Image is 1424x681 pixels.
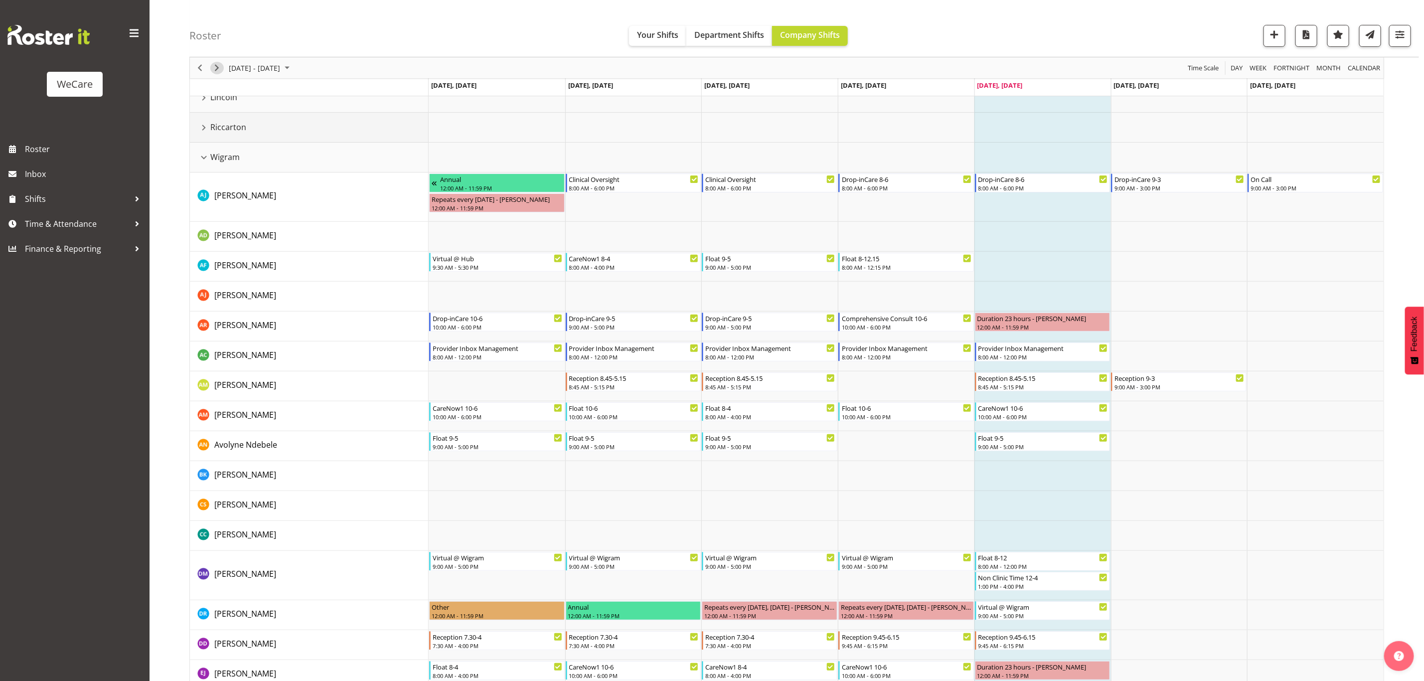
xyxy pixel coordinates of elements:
div: Avolyne Ndebele"s event - Float 9-5 Begin From Monday, August 25, 2025 at 9:00:00 AM GMT+12:00 En... [429,432,565,451]
td: Andrea Ramirez resource [190,312,429,341]
div: 10:00 AM - 6:00 PM [842,672,971,680]
button: Your Shifts [629,26,686,46]
div: Andrew Casburn"s event - Provider Inbox Management Begin From Wednesday, August 27, 2025 at 8:00:... [702,342,837,361]
div: Virtual @ Wigram [978,602,1108,612]
div: AJ Jones"s event - Clinical Oversight Begin From Tuesday, August 26, 2025 at 8:00:00 AM GMT+12:00... [566,173,701,192]
div: Ashley Mendoza"s event - Float 10-6 Begin From Thursday, August 28, 2025 at 10:00:00 AM GMT+12:00... [838,402,974,421]
div: Float 9-5 [433,433,562,443]
button: Time Scale [1186,62,1221,74]
div: 8:00 AM - 12:00 PM [569,353,699,361]
div: 9:00 AM - 3:00 PM [1114,184,1244,192]
span: [DATE], [DATE] [704,81,750,90]
div: Reception 9.45-6.15 [978,632,1108,642]
a: [PERSON_NAME] [214,229,276,241]
div: Andrew Casburn"s event - Provider Inbox Management Begin From Monday, August 25, 2025 at 8:00:00 ... [429,342,565,361]
div: Float 8-12 [978,552,1108,562]
div: 10:00 AM - 6:00 PM [842,323,971,331]
a: Avolyne Ndebele [214,439,277,451]
div: Provider Inbox Management [705,343,835,353]
div: Reception 7.30-4 [433,632,562,642]
div: 12:00 AM - 11:59 PM [432,204,562,212]
div: 9:00 AM - 5:00 PM [978,612,1108,620]
div: Float 8-4 [433,662,562,672]
button: Timeline Day [1229,62,1245,74]
div: Andrew Casburn"s event - Provider Inbox Management Begin From Friday, August 29, 2025 at 8:00:00 ... [975,342,1110,361]
div: Provider Inbox Management [978,343,1108,353]
div: Comprehensive Consult 10-6 [842,313,971,323]
span: [PERSON_NAME] [214,290,276,301]
span: Inbox [25,167,145,181]
div: Reception 7.30-4 [569,632,699,642]
div: Andrea Ramirez"s event - Drop-inCare 10-6 Begin From Monday, August 25, 2025 at 10:00:00 AM GMT+1... [429,313,565,332]
span: Roster [25,142,145,157]
div: Reception 8.45-5.15 [705,373,835,383]
div: Andrea Ramirez"s event - Drop-inCare 9-5 Begin From Wednesday, August 27, 2025 at 9:00:00 AM GMT+... [702,313,837,332]
button: Highlight an important date within the roster. [1327,25,1349,47]
td: Wigram resource [190,143,429,172]
div: Repeats every [DATE], [DATE] - [PERSON_NAME] [704,602,835,612]
span: [PERSON_NAME] [214,499,276,510]
div: 9:00 AM - 5:00 PM [705,443,835,451]
div: 12:00 AM - 11:59 PM [568,612,699,620]
div: 10:00 AM - 6:00 PM [433,323,562,331]
span: Feedback [1410,317,1419,351]
div: 8:00 AM - 6:00 PM [978,184,1108,192]
div: Demi Dumitrean"s event - Reception 7.30-4 Begin From Tuesday, August 26, 2025 at 7:30:00 AM GMT+1... [566,631,701,650]
div: Non Clinic Time 12-4 [978,572,1108,582]
span: [PERSON_NAME] [214,638,276,649]
div: Deepti Raturi"s event - Other Begin From Monday, August 25, 2025 at 12:00:00 AM GMT+12:00 Ends At... [429,601,565,620]
span: Shifts [25,191,130,206]
div: 9:00 AM - 3:00 PM [1251,184,1381,192]
div: 9:00 AM - 5:00 PM [705,562,835,570]
div: 10:00 AM - 6:00 PM [569,672,699,680]
td: Brian Ko resource [190,461,429,491]
div: Alex Ferguson"s event - Float 8-12.15 Begin From Thursday, August 28, 2025 at 8:00:00 AM GMT+12:0... [838,253,974,272]
div: 8:00 AM - 4:00 PM [433,672,562,680]
td: Lincoln resource [190,83,429,113]
span: [PERSON_NAME] [214,568,276,579]
div: Deepti Mahajan"s event - Non Clinic Time 12-4 Begin From Friday, August 29, 2025 at 1:00:00 PM GM... [975,572,1110,591]
td: Ashley Mendoza resource [190,401,429,431]
span: Month [1315,62,1342,74]
span: [PERSON_NAME] [214,668,276,679]
div: 9:00 AM - 5:00 PM [569,562,699,570]
td: Riccarton resource [190,113,429,143]
button: August 25 - 31, 2025 [227,62,294,74]
div: Reception 9-3 [1114,373,1244,383]
div: 9:00 AM - 5:00 PM [433,562,562,570]
div: Repeats every [DATE], [DATE] - [PERSON_NAME] [841,602,971,612]
span: [DATE], [DATE] [568,81,614,90]
a: [PERSON_NAME] [214,668,276,680]
div: 7:30 AM - 4:00 PM [433,642,562,650]
a: [PERSON_NAME] [214,349,276,361]
div: 8:45 AM - 5:15 PM [569,383,699,391]
span: [DATE], [DATE] [1114,81,1159,90]
button: Department Shifts [686,26,772,46]
div: Alex Ferguson"s event - CareNow1 8-4 Begin From Tuesday, August 26, 2025 at 8:00:00 AM GMT+12:00 ... [566,253,701,272]
div: WeCare [57,77,93,92]
div: 9:00 AM - 5:00 PM [705,323,835,331]
div: AJ Jones"s event - On Call Begin From Sunday, August 31, 2025 at 9:00:00 AM GMT+12:00 Ends At Sun... [1248,173,1383,192]
div: AJ Jones"s event - Clinical Oversight Begin From Wednesday, August 27, 2025 at 8:00:00 AM GMT+12:... [702,173,837,192]
div: Drop-inCare 10-6 [433,313,562,323]
div: Avolyne Ndebele"s event - Float 9-5 Begin From Friday, August 29, 2025 at 9:00:00 AM GMT+12:00 En... [975,432,1110,451]
div: Demi Dumitrean"s event - Reception 9.45-6.15 Begin From Thursday, August 28, 2025 at 9:45:00 AM G... [838,631,974,650]
div: Drop-inCare 9-5 [705,313,835,323]
div: Reception 8.45-5.15 [569,373,699,383]
td: Andrew Casburn resource [190,341,429,371]
div: 9:45 AM - 6:15 PM [978,642,1108,650]
div: Antonia Mao"s event - Reception 8.45-5.15 Begin From Tuesday, August 26, 2025 at 8:45:00 AM GMT+1... [566,372,701,391]
td: Catherine Stewart resource [190,491,429,521]
a: [PERSON_NAME] [214,189,276,201]
span: [DATE] - [DATE] [228,62,281,74]
div: Float 10-6 [842,403,971,413]
span: Day [1230,62,1244,74]
div: 9:30 AM - 5:30 PM [433,263,562,271]
div: 12:00 AM - 11:59 PM [841,612,971,620]
span: Your Shifts [637,29,678,40]
div: 1:00 PM - 4:00 PM [978,582,1108,590]
span: [PERSON_NAME] [214,260,276,271]
span: [DATE], [DATE] [431,81,476,90]
div: AJ Jones"s event - Annual Begin From Friday, August 8, 2025 at 12:00:00 AM GMT+12:00 Ends At Mond... [429,173,565,192]
span: [PERSON_NAME] [214,320,276,331]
